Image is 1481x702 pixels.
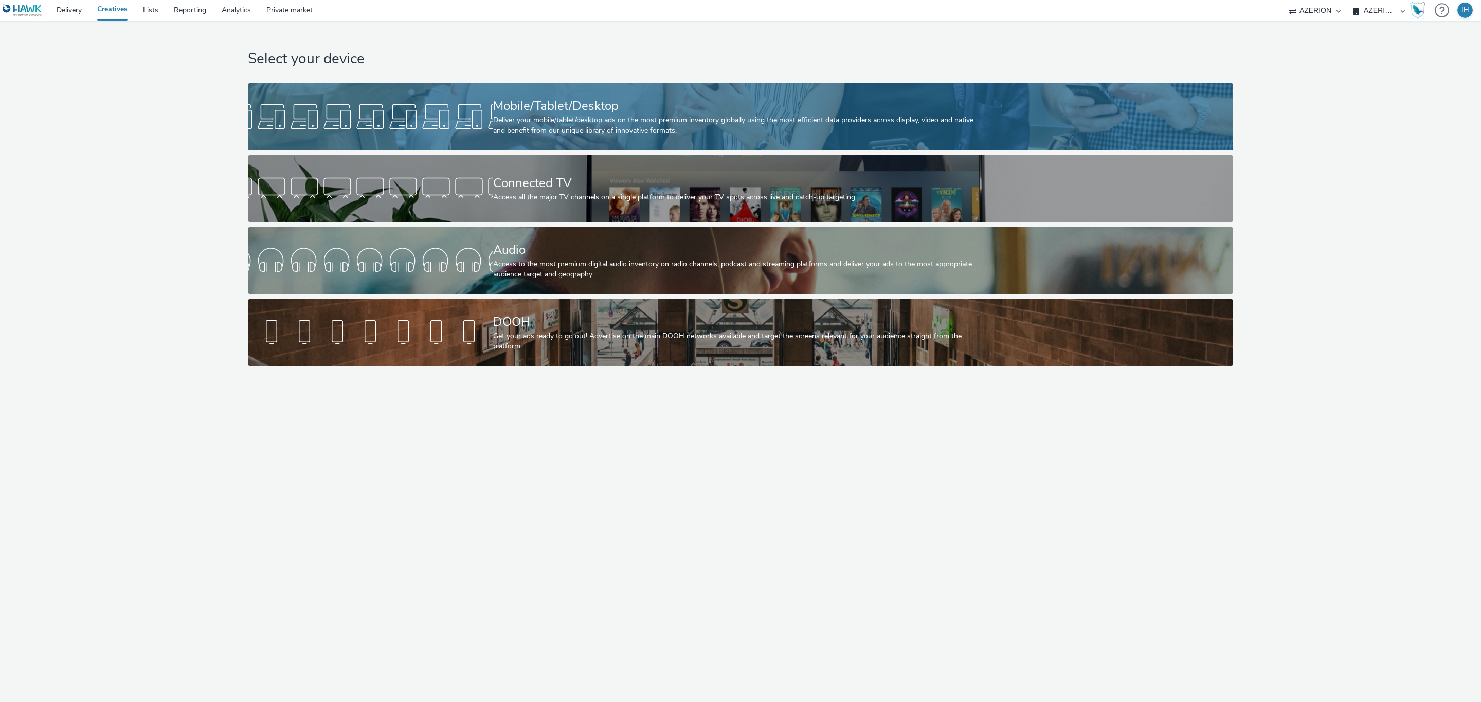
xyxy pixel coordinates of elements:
[248,299,1233,366] a: DOOHGet your ads ready to go out! Advertise on the main DOOH networks available and target the sc...
[493,174,984,192] div: Connected TV
[493,115,984,136] div: Deliver your mobile/tablet/desktop ads on the most premium inventory globally using the most effi...
[493,259,984,280] div: Access to the most premium digital audio inventory on radio channels, podcast and streaming platf...
[248,49,1233,69] h1: Select your device
[493,331,984,352] div: Get your ads ready to go out! Advertise on the main DOOH networks available and target the screen...
[1410,2,1425,19] img: Hawk Academy
[493,241,984,259] div: Audio
[1410,2,1430,19] a: Hawk Academy
[1461,3,1469,18] div: IH
[493,192,984,202] div: Access all the major TV channels on a single platform to deliver your TV spots across live and ca...
[493,313,984,331] div: DOOH
[248,83,1233,150] a: Mobile/Tablet/DesktopDeliver your mobile/tablet/desktop ads on the most premium inventory globall...
[3,4,42,17] img: undefined Logo
[248,155,1233,222] a: Connected TVAccess all the major TV channels on a single platform to deliver your TV spots across...
[493,97,984,115] div: Mobile/Tablet/Desktop
[248,227,1233,294] a: AudioAccess to the most premium digital audio inventory on radio channels, podcast and streaming ...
